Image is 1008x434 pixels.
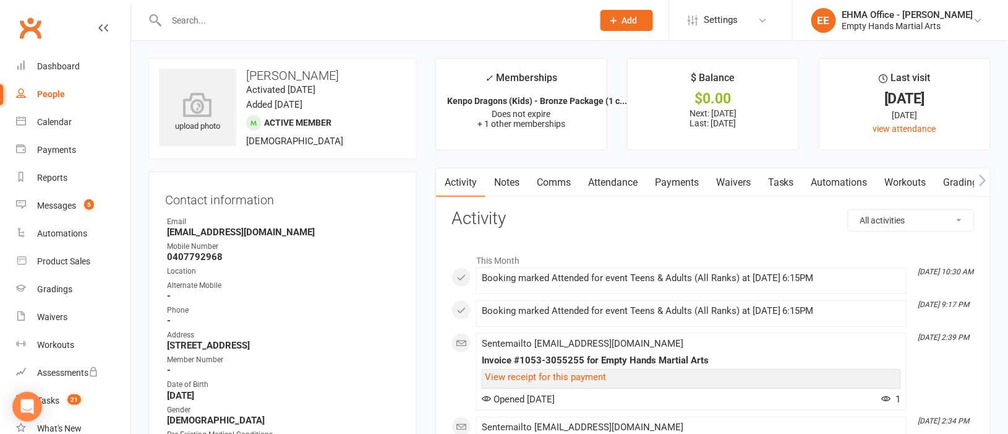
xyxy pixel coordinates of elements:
span: Sent email to [EMAIL_ADDRESS][DOMAIN_NAME] [482,422,683,433]
strong: - [167,290,400,302]
a: Clubworx [15,12,46,43]
div: Automations [37,228,87,238]
a: Waivers [707,168,759,197]
h3: Activity [451,209,975,228]
strong: 0407792968 [167,251,400,263]
time: Added [DATE] [246,99,302,110]
strong: Kenpo Dragons (Kids) - Bronze Package (1 c... [447,96,627,106]
div: Member Number [167,354,400,366]
span: Active member [264,118,331,128]
i: [DATE] 9:17 PM [918,300,970,309]
i: [DATE] 2:34 PM [918,417,970,425]
div: Date of Birth [167,379,400,391]
span: Add [622,15,638,25]
span: 21 [67,394,81,405]
a: Tasks 21 [16,387,130,415]
div: Waivers [37,312,67,322]
div: Product Sales [37,256,90,266]
li: This Month [451,248,975,267]
div: upload photo [159,92,236,133]
a: View receipt for this payment [485,371,606,383]
a: Workouts [876,168,935,197]
a: Comms [528,168,579,197]
div: $ Balance [691,70,735,92]
a: Tasks [759,168,803,197]
a: Attendance [579,168,646,197]
a: Waivers [16,303,130,331]
a: Dashboard [16,53,130,80]
a: Payments [646,168,707,197]
div: Gradings [37,284,72,294]
div: Email [167,216,400,228]
a: Notes [485,168,528,197]
strong: [DEMOGRAPHIC_DATA] [167,415,400,426]
h3: [PERSON_NAME] [159,69,406,82]
strong: - [167,365,400,376]
a: Workouts [16,331,130,359]
button: Add [600,10,653,31]
a: People [16,80,130,108]
span: Opened [DATE] [482,394,555,405]
i: [DATE] 2:39 PM [918,333,970,342]
a: Messages 5 [16,192,130,220]
a: Assessments [16,359,130,387]
div: Empty Hands Martial Arts [842,20,973,32]
strong: [STREET_ADDRESS] [167,340,400,351]
div: Gender [167,404,400,416]
input: Search... [163,12,584,29]
div: Tasks [37,396,59,406]
div: [DATE] [831,108,979,122]
a: Automations [16,220,130,248]
a: view attendance [873,124,936,134]
div: Payments [37,145,76,155]
div: Booking marked Attended for event Teens & Adults (All Ranks) at [DATE] 6:15PM [482,306,901,316]
strong: [EMAIL_ADDRESS][DOMAIN_NAME] [167,227,400,238]
strong: - [167,315,400,326]
span: + 1 other memberships [477,119,565,129]
span: Sent email to [EMAIL_ADDRESS][DOMAIN_NAME] [482,338,683,349]
div: Calendar [37,117,72,127]
div: Booking marked Attended for event Teens & Adults (All Ranks) at [DATE] 6:15PM [482,273,901,284]
div: People [37,89,65,99]
div: Last visit [879,70,930,92]
a: Reports [16,164,130,192]
a: Calendar [16,108,130,136]
div: Reports [37,173,67,183]
p: Next: [DATE] Last: [DATE] [639,108,787,128]
span: Settings [704,6,738,34]
div: Invoice #1053-3055255 for Empty Hands Martial Arts [482,355,901,366]
div: [DATE] [831,92,979,105]
div: Messages [37,201,76,210]
div: EHMA Office - [PERSON_NAME] [842,9,973,20]
div: Memberships [485,70,558,93]
a: Automations [803,168,876,197]
span: [DEMOGRAPHIC_DATA] [246,136,343,147]
div: What's New [37,423,82,433]
h3: Contact information [165,188,400,207]
span: 1 [882,394,901,405]
a: Payments [16,136,130,164]
a: Product Sales [16,248,130,276]
div: Location [167,266,400,277]
a: Activity [436,168,485,197]
span: Does not expire [492,109,551,119]
div: Open Intercom Messenger [12,392,42,422]
div: Workouts [37,340,74,350]
div: Assessments [37,368,98,378]
a: Gradings [16,276,130,303]
div: EE [811,8,836,33]
div: Mobile Number [167,241,400,253]
div: Alternate Mobile [167,280,400,292]
strong: [DATE] [167,390,400,401]
i: [DATE] 10:30 AM [918,267,974,276]
time: Activated [DATE] [246,84,315,95]
div: Address [167,329,400,341]
div: Dashboard [37,61,80,71]
div: Phone [167,305,400,316]
span: 5 [84,199,94,210]
i: ✓ [485,72,493,84]
div: $0.00 [639,92,787,105]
